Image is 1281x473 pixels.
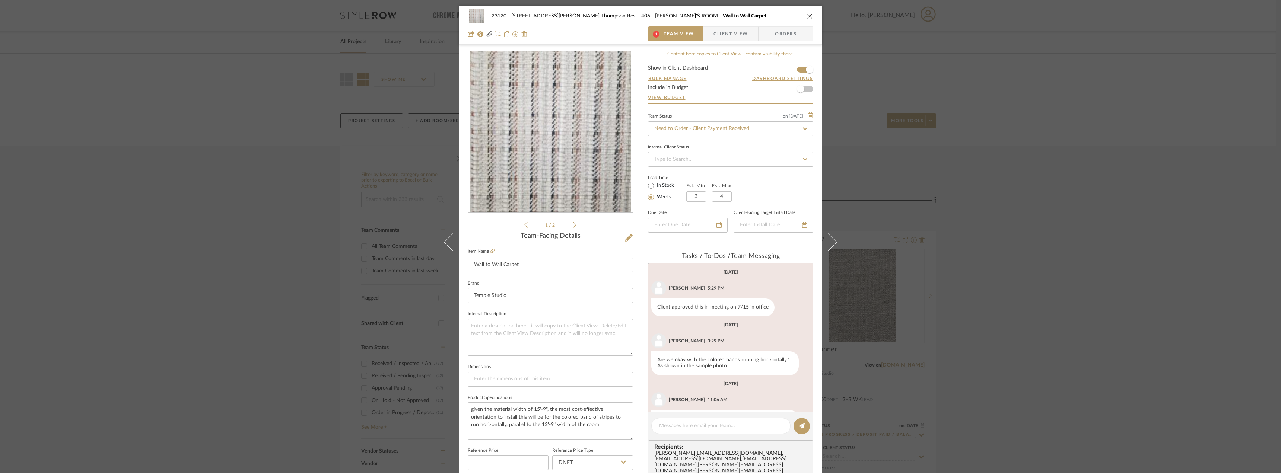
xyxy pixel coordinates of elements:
[648,218,728,233] input: Enter Due Date
[549,223,552,227] span: /
[468,258,633,272] input: Enter Item Name
[492,13,641,19] span: 23120 - [STREET_ADDRESS][PERSON_NAME]-Thompson Res.
[708,396,727,403] div: 11:06 AM
[723,13,766,19] span: Wall to Wall Carpet
[468,365,491,369] label: Dimensions
[648,95,813,100] a: View Budget
[783,114,788,118] span: on
[468,312,506,316] label: Internal Description
[724,381,738,386] div: [DATE]
[651,392,666,407] img: user_avatar.png
[470,51,631,213] img: 6b838dd4-45e3-4edc-b689-1a8f2b939278_436x436.jpg
[468,372,633,387] input: Enter the dimensions of this item
[648,75,687,82] button: Bulk Manage
[648,252,813,261] div: team Messaging
[712,183,732,188] label: Est. Max
[682,253,731,259] span: Tasks / To-Dos /
[669,285,705,291] div: [PERSON_NAME]
[648,174,686,181] label: Lead Time
[468,288,633,303] input: Enter Brand
[669,338,705,344] div: [PERSON_NAME]
[545,223,549,227] span: 1
[651,281,666,295] img: user_avatar.png
[468,449,498,453] label: Reference Price
[664,26,694,41] span: Team View
[651,410,799,440] div: [PERSON_NAME] and [PERSON_NAME] confirmed we would like to run the stripes horizontally. Pricing ...
[655,182,674,189] label: In Stock
[655,194,671,201] label: Weeks
[648,181,686,202] mat-radio-group: Select item type
[724,322,738,327] div: [DATE]
[734,218,813,233] input: Enter Install Date
[752,75,813,82] button: Dashboard Settings
[651,333,666,348] img: user_avatar.png
[651,298,775,316] div: Client approved this in meeting on 7/15 in office
[648,152,813,167] input: Type to Search…
[468,232,633,240] div: Team-Facing Details
[651,351,799,375] div: Are we okay with the colored bands running horizontally? As shown in the sample photo
[552,223,556,227] span: 2
[708,338,724,344] div: 3:29 PM
[686,183,705,188] label: Est. Min
[648,211,667,215] label: Due Date
[648,51,813,58] div: Content here copies to Client View - confirm visibility there.
[648,146,689,149] div: Internal Client Status
[468,9,486,23] img: 6b838dd4-45e3-4edc-b689-1a8f2b939278_48x40.jpg
[521,31,527,37] img: Remove from project
[552,449,593,453] label: Reference Price Type
[468,282,480,285] label: Brand
[708,285,724,291] div: 5:29 PM
[468,248,495,255] label: Item Name
[641,13,723,19] span: 406 - [PERSON_NAME]'S ROOM
[724,269,738,275] div: [DATE]
[468,51,633,213] div: 0
[734,211,795,215] label: Client-Facing Target Install Date
[648,121,813,136] input: Type to Search…
[713,26,748,41] span: Client View
[653,31,659,38] span: 1
[788,114,804,119] span: [DATE]
[807,13,813,19] button: close
[654,444,810,450] span: Recipients:
[468,396,512,400] label: Product Specifications
[669,396,705,403] div: [PERSON_NAME]
[767,26,805,41] span: Orders
[648,115,672,118] div: Team Status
